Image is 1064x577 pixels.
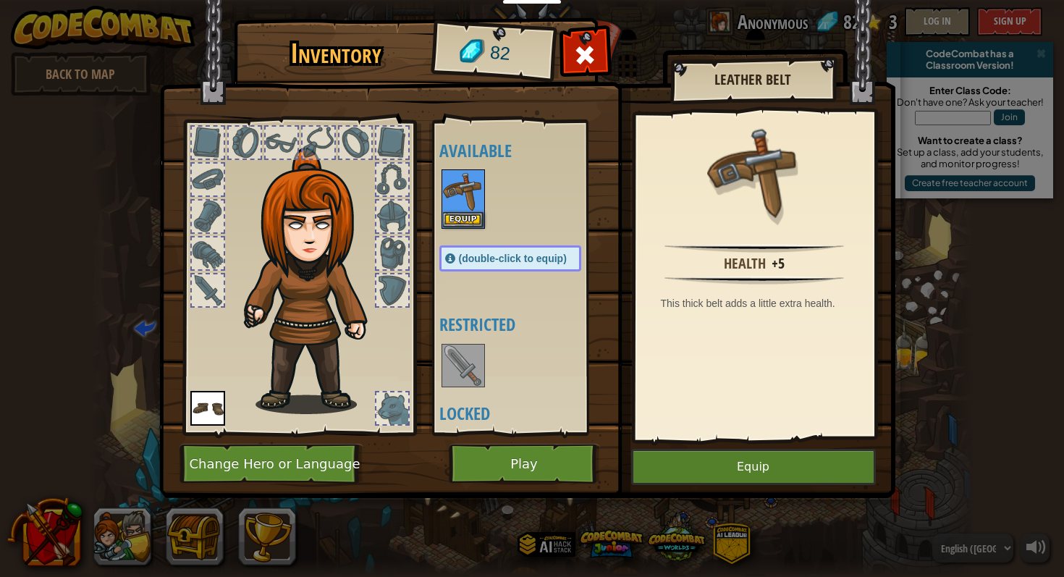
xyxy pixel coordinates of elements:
div: +5 [772,253,785,274]
h1: Inventory [244,38,428,69]
img: hr.png [664,276,843,285]
h2: Leather Belt [685,72,821,88]
div: Health [724,253,766,274]
img: hair_f2.png [237,148,393,414]
button: Equip [631,449,876,485]
img: portrait.png [190,391,225,426]
button: Play [449,444,600,484]
button: Equip [443,212,484,227]
span: 82 [489,40,511,67]
h4: Locked [439,404,610,423]
img: portrait.png [707,125,801,219]
h4: Available [439,141,610,160]
button: Change Hero or Language [180,444,363,484]
img: portrait.png [443,171,484,211]
img: portrait.png [443,345,484,386]
h4: Restricted [439,315,610,334]
img: hr.png [664,244,843,253]
span: (double-click to equip) [459,253,567,264]
div: This thick belt adds a little extra health. [661,296,856,311]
